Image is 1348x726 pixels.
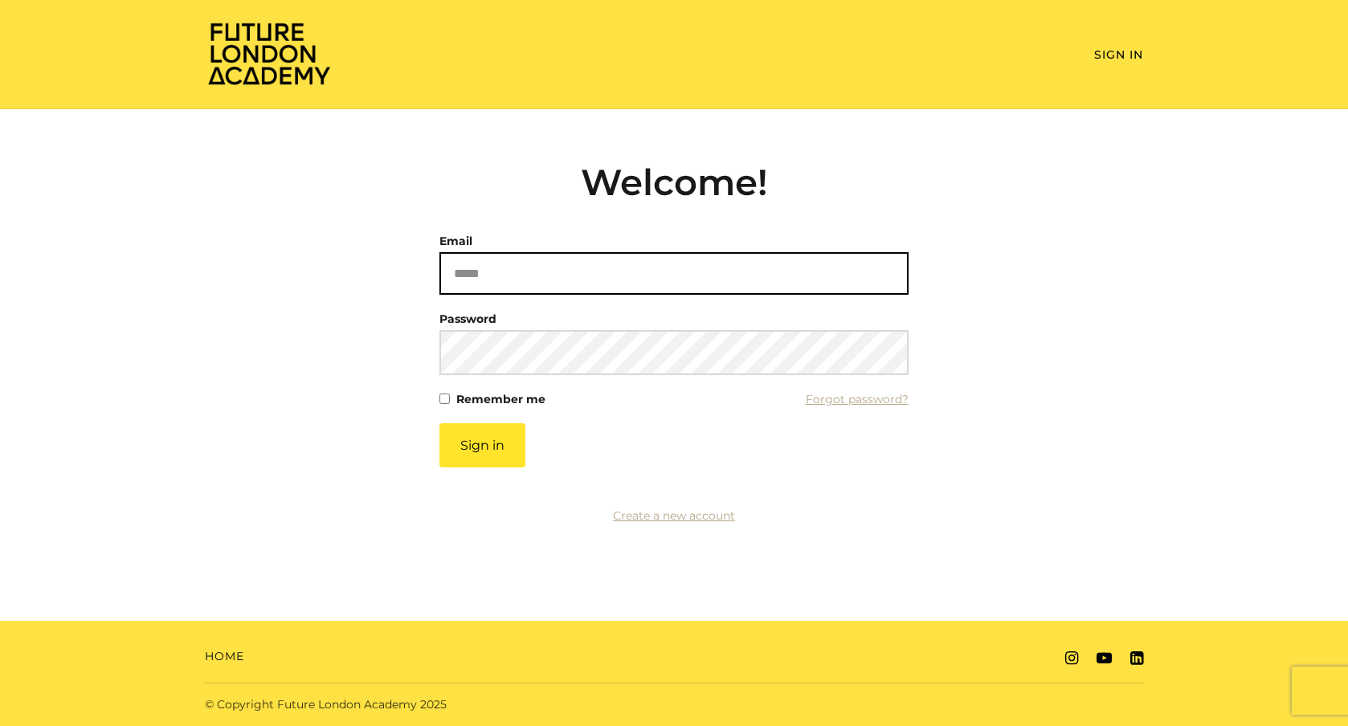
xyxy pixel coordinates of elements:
img: Home Page [205,21,333,86]
label: Remember me [456,388,545,410]
button: Sign in [439,423,525,467]
label: Password [439,308,496,330]
a: Create a new account [613,508,735,523]
h2: Welcome! [439,161,909,204]
div: © Copyright Future London Academy 2025 [192,696,674,713]
a: Sign In [1094,47,1143,62]
label: Email [439,230,472,252]
a: Forgot password? [806,388,909,410]
a: Home [205,648,244,665]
